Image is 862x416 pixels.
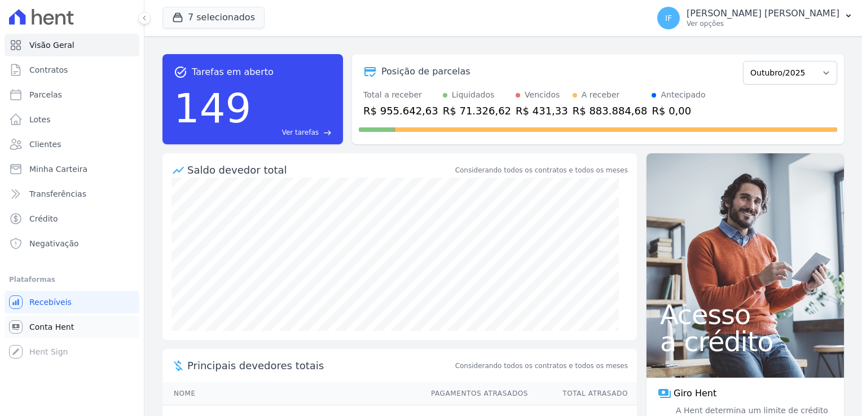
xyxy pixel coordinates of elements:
[29,321,74,333] span: Conta Hent
[162,7,265,28] button: 7 selecionados
[5,207,139,230] a: Crédito
[687,8,839,19] p: [PERSON_NAME] [PERSON_NAME]
[573,103,648,118] div: R$ 883.884,68
[9,273,135,286] div: Plataformas
[174,65,187,79] span: task_alt
[29,296,72,308] span: Recebíveis
[665,14,672,22] span: IF
[687,19,839,28] p: Ver opções
[5,232,139,255] a: Negativação
[323,129,332,137] span: east
[363,89,438,101] div: Total a receber
[516,103,568,118] div: R$ 431,33
[256,127,332,138] a: Ver tarefas east
[29,213,58,224] span: Crédito
[162,382,420,405] th: Nome
[29,188,86,200] span: Transferências
[5,59,139,81] a: Contratos
[660,301,830,328] span: Acesso
[5,316,139,338] a: Conta Hent
[648,2,862,34] button: IF [PERSON_NAME] [PERSON_NAME] Ver opções
[455,361,628,371] span: Considerando todos os contratos e todos os meses
[5,34,139,56] a: Visão Geral
[452,89,495,101] div: Liquidados
[660,328,830,355] span: a crédito
[5,158,139,180] a: Minha Carteira
[529,382,637,405] th: Total Atrasado
[455,165,628,175] div: Considerando todos os contratos e todos os meses
[5,83,139,106] a: Parcelas
[29,64,68,76] span: Contratos
[29,89,62,100] span: Parcelas
[29,139,61,150] span: Clientes
[29,114,51,125] span: Lotes
[661,89,705,101] div: Antecipado
[363,103,438,118] div: R$ 955.642,63
[5,291,139,313] a: Recebíveis
[443,103,511,118] div: R$ 71.326,62
[29,163,87,175] span: Minha Carteira
[582,89,620,101] div: A receber
[29,238,79,249] span: Negativação
[282,127,319,138] span: Ver tarefas
[652,103,705,118] div: R$ 0,00
[187,358,453,373] span: Principais devedores totais
[5,133,139,156] a: Clientes
[5,108,139,131] a: Lotes
[420,382,529,405] th: Pagamentos Atrasados
[29,39,74,51] span: Visão Geral
[192,65,274,79] span: Tarefas em aberto
[674,387,716,400] span: Giro Hent
[187,162,453,178] div: Saldo devedor total
[381,65,470,78] div: Posição de parcelas
[525,89,560,101] div: Vencidos
[174,79,251,138] div: 149
[5,183,139,205] a: Transferências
